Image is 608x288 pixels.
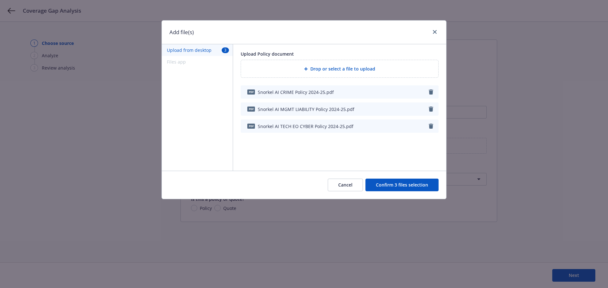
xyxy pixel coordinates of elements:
h1: Add file(s) [169,28,194,36]
span: Snorkel AI MGMT LIABILITY Policy 2024-25.pdf [258,106,354,113]
div: Drop or select a file to upload [241,60,439,78]
button: Cancel [328,179,363,191]
span: pdf [247,89,255,94]
span: 3 [222,47,229,53]
span: Snorkel AI TECH EO CYBER Policy 2024-25.pdf [258,123,353,130]
span: Drop or select a file to upload [310,65,375,72]
button: Upload from desktop3 [162,44,233,56]
span: pdf [247,124,255,128]
div: Upload Policy document [241,51,439,57]
a: close [431,28,439,36]
span: pdf [247,107,255,111]
button: Confirm 3 files selection [365,179,439,191]
span: Snorkel AI CRIME Policy 2024-25.pdf [258,89,334,95]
